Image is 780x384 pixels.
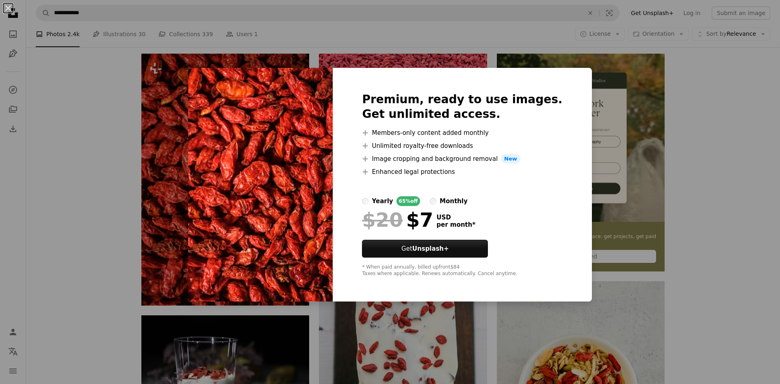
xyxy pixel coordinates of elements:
[362,198,368,204] input: yearly65%off
[362,264,562,277] div: * When paid annually, billed upfront $84 Taxes where applicable. Renews automatically. Cancel any...
[362,141,562,151] li: Unlimited royalty-free downloads
[430,198,436,204] input: monthly
[362,209,433,230] div: $7
[362,167,562,177] li: Enhanced legal protections
[372,196,393,206] div: yearly
[412,245,449,252] strong: Unsplash+
[440,196,468,206] div: monthly
[362,92,562,121] h2: Premium, ready to use images. Get unlimited access.
[362,154,562,164] li: Image cropping and background removal
[362,209,403,230] span: $20
[396,196,420,206] div: 65% off
[501,154,520,164] span: New
[362,240,488,258] button: GetUnsplash+
[362,128,562,138] li: Members-only content added monthly
[188,68,333,302] img: premium_photo-1726750965893-5b44ef63adc9
[436,221,475,228] span: per month *
[436,214,475,221] span: USD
